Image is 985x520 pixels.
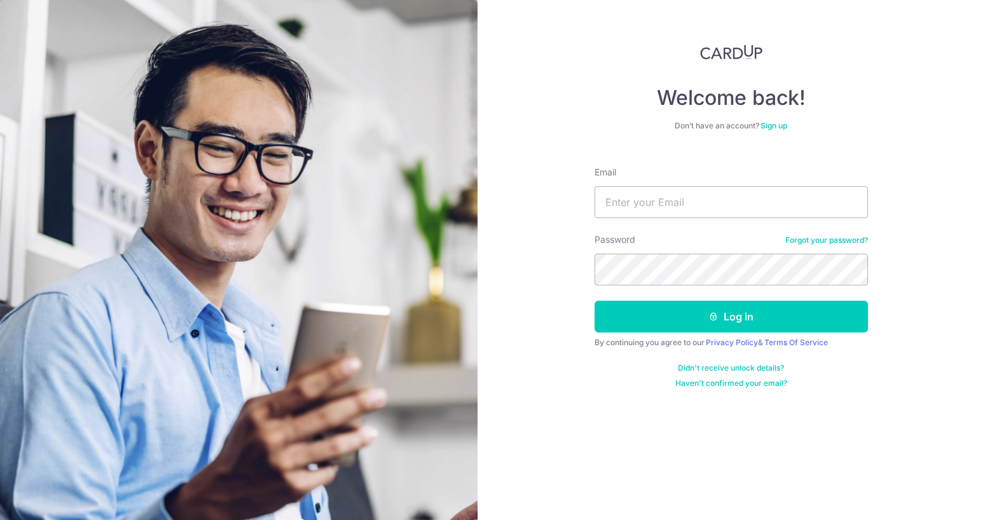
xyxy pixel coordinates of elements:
img: CardUp Logo [700,44,762,60]
input: Enter your Email [595,186,868,218]
button: Log in [595,301,868,332]
h4: Welcome back! [595,85,868,111]
a: Forgot your password? [785,235,868,245]
label: Email [595,166,616,179]
a: Sign up [761,121,787,130]
div: By continuing you agree to our & [595,338,868,348]
a: Terms Of Service [764,338,828,347]
a: Didn't receive unlock details? [678,363,784,373]
a: Haven't confirmed your email? [675,378,787,388]
div: Don’t have an account? [595,121,868,131]
a: Privacy Policy [706,338,758,347]
label: Password [595,233,635,246]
